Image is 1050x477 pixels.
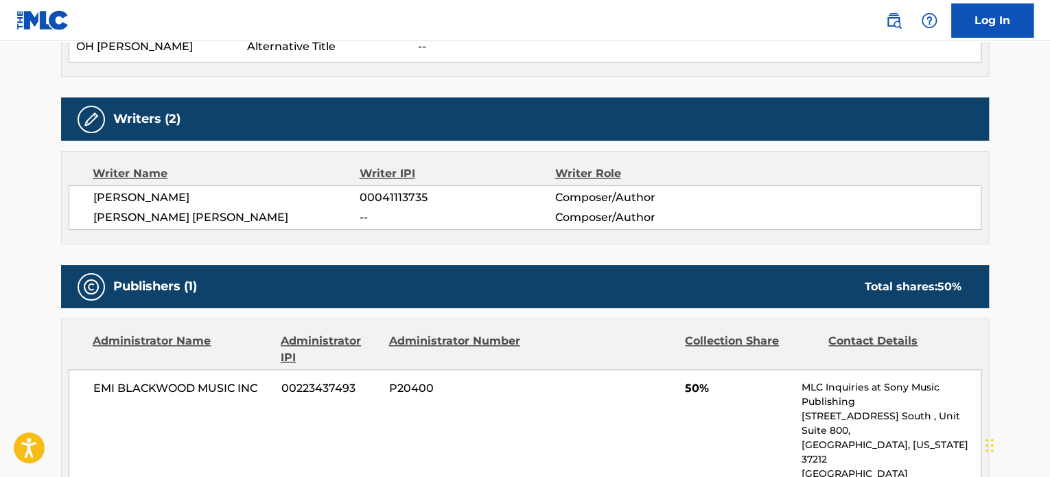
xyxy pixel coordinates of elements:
span: 00041113735 [360,189,555,206]
a: Log In [951,3,1034,38]
span: EMI BLACKWOOD MUSIC INC [93,380,271,397]
span: Composer/Author [555,189,732,206]
div: Writer Role [555,165,732,182]
img: help [921,12,937,29]
div: Contact Details [828,333,961,366]
img: Writers [83,111,100,128]
div: Administrator Name [93,333,270,366]
span: P20400 [389,380,522,397]
td: -- [411,32,981,62]
div: Writer IPI [360,165,555,182]
a: Public Search [880,7,907,34]
div: Total shares: [865,279,961,295]
h5: Publishers (1) [113,279,197,294]
span: 00223437493 [281,380,379,397]
span: [PERSON_NAME] [93,189,360,206]
div: Help [915,7,943,34]
td: Alternative Title [240,32,411,62]
span: [PERSON_NAME] [PERSON_NAME] [93,209,360,226]
p: [GEOGRAPHIC_DATA], [US_STATE] 37212 [802,438,981,467]
div: Drag [985,425,994,466]
iframe: Chat Widget [981,411,1050,477]
div: Administrator Number [388,333,522,366]
td: OH [PERSON_NAME] [69,32,240,62]
span: Composer/Author [555,209,732,226]
span: -- [360,209,555,226]
p: [STREET_ADDRESS] South , Unit Suite 800, [802,409,981,438]
p: MLC Inquiries at Sony Music Publishing [802,380,981,409]
div: Collection Share [685,333,818,366]
div: Administrator IPI [281,333,378,366]
div: Writer Name [93,165,360,182]
span: 50 % [937,280,961,293]
span: 50% [685,380,791,397]
h5: Writers (2) [113,111,180,127]
img: MLC Logo [16,10,69,30]
img: search [885,12,902,29]
img: Publishers [83,279,100,295]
